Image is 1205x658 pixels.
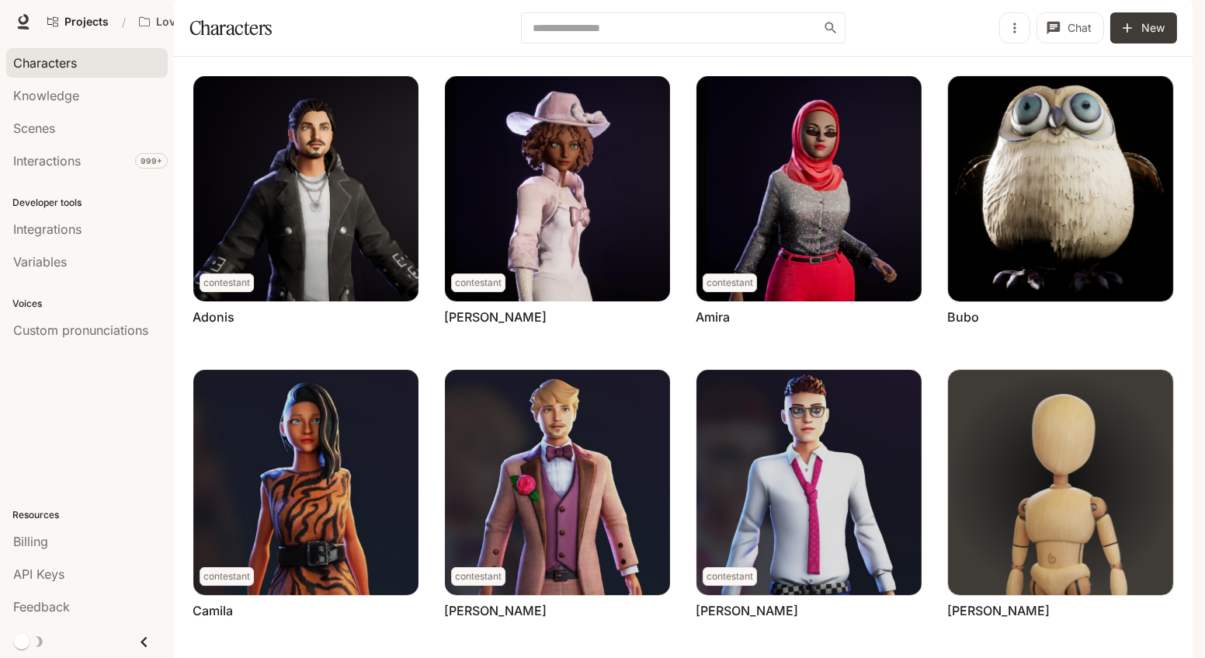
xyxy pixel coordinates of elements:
img: Ethan [696,370,922,595]
a: Adonis [193,308,234,326]
img: Adonis [193,76,418,301]
a: [PERSON_NAME] [947,602,1050,619]
div: / [116,14,132,30]
a: [PERSON_NAME] [696,602,798,619]
button: Chat [1037,12,1104,44]
a: Go to projects [40,6,116,37]
img: Bubo [948,76,1173,301]
img: Gregull [948,370,1173,595]
p: Love Bird Cam [156,16,234,29]
a: [PERSON_NAME] [444,602,547,619]
img: Amanda [445,76,670,301]
img: Chad [445,370,670,595]
a: Camila [193,602,233,619]
h1: Characters [189,12,272,44]
span: Projects [64,16,109,29]
button: Open workspace menu [132,6,258,37]
img: Amira [696,76,922,301]
a: [PERSON_NAME] [444,308,547,326]
a: Bubo [947,308,979,326]
button: New [1110,12,1177,44]
img: Camila [193,370,418,595]
a: Amira [696,308,730,326]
